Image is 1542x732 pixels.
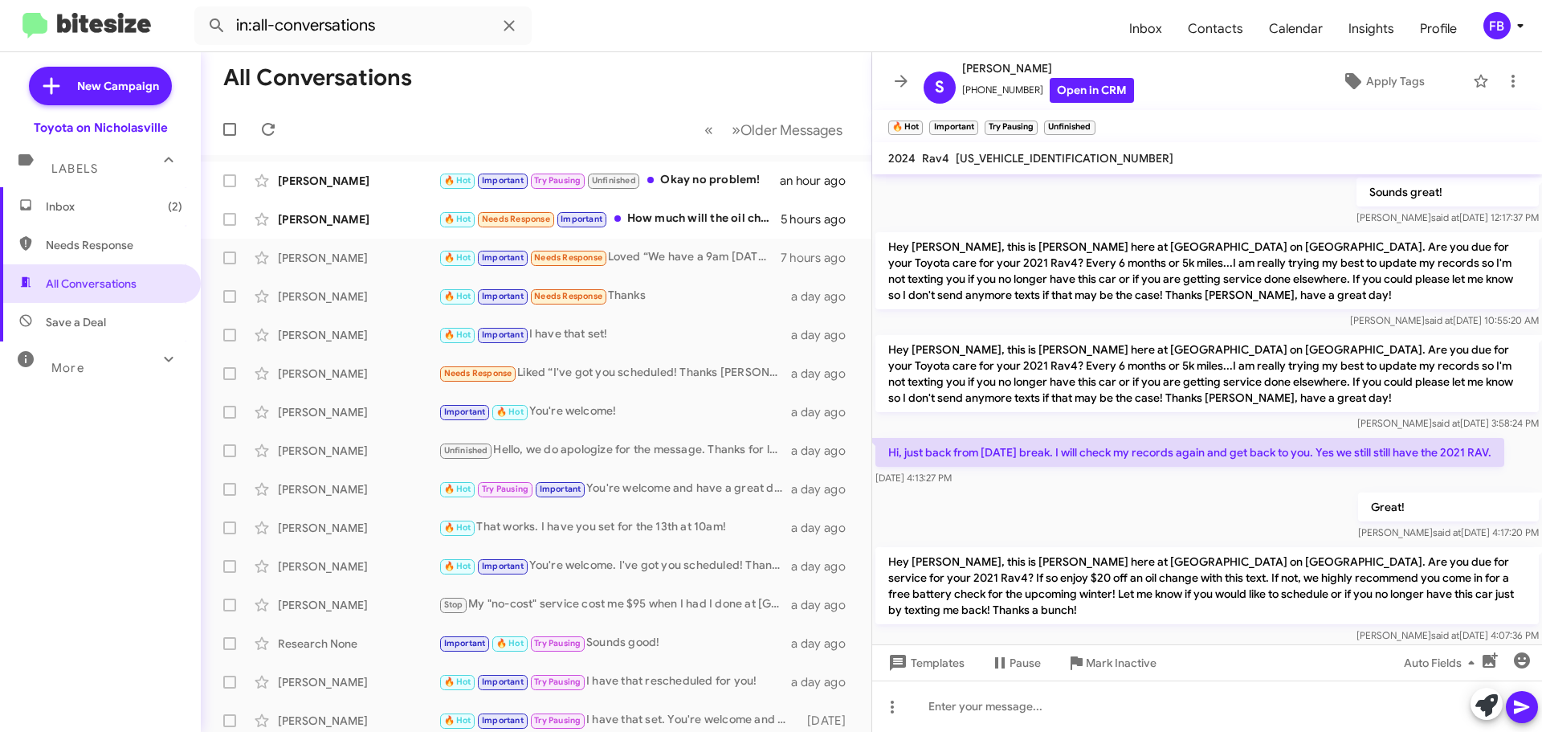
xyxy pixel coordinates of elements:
[223,65,412,91] h1: All Conversations
[1300,67,1465,96] button: Apply Tags
[696,113,852,146] nav: Page navigation example
[561,214,602,224] span: Important
[1407,6,1470,52] a: Profile
[439,210,781,228] div: How much will the oil change cost me when I continue your services.
[444,715,471,726] span: 🔥 Hot
[740,121,842,139] span: Older Messages
[1432,417,1460,429] span: said at
[1256,6,1336,52] a: Calendar
[496,407,524,417] span: 🔥 Hot
[956,151,1173,166] span: [US_VEHICLE_IDENTIFICATION_NUMBER]
[1358,526,1539,538] span: [PERSON_NAME] [DATE] 4:17:20 PM
[51,162,98,176] span: Labels
[482,677,524,687] span: Important
[77,78,159,94] span: New Campaign
[534,638,581,648] span: Try Pausing
[1175,6,1256,52] a: Contacts
[439,325,791,344] div: I have that set!
[278,250,439,266] div: [PERSON_NAME]
[1391,648,1494,677] button: Auto Fields
[444,175,471,186] span: 🔥 Hot
[1116,6,1175,52] span: Inbox
[1358,493,1539,521] p: Great!
[482,715,524,726] span: Important
[962,78,1134,103] span: [PHONE_NUMBER]
[791,636,859,652] div: a day ago
[278,366,439,382] div: [PERSON_NAME]
[875,547,1539,624] p: Hey [PERSON_NAME], this is [PERSON_NAME] here at [GEOGRAPHIC_DATA] on [GEOGRAPHIC_DATA]. Are you ...
[929,121,977,135] small: Important
[534,175,581,186] span: Try Pausing
[444,291,471,301] span: 🔥 Hot
[1044,121,1095,135] small: Unfinished
[444,214,471,224] span: 🔥 Hot
[168,198,182,215] span: (2)
[439,557,791,575] div: You're welcome. I've got you scheduled! Thanks [PERSON_NAME], have a great day!
[444,368,512,378] span: Needs Response
[791,597,859,613] div: a day ago
[1431,211,1459,223] span: said at
[439,248,781,267] div: Loved “We have a 9am [DATE]. I will get that set for you!”
[1350,314,1539,326] span: [PERSON_NAME] [DATE] 10:55:20 AM
[977,648,1054,677] button: Pause
[1483,12,1511,39] div: FB
[439,287,791,305] div: Thanks
[781,211,859,227] div: 5 hours ago
[791,481,859,497] div: a day ago
[278,404,439,420] div: [PERSON_NAME]
[444,252,471,263] span: 🔥 Hot
[439,673,791,691] div: I have that rescheduled for you!
[482,561,524,571] span: Important
[444,484,471,494] span: 🔥 Hot
[1336,6,1407,52] span: Insights
[444,638,486,648] span: Important
[444,445,488,456] span: Unfinished
[791,520,859,536] div: a day ago
[444,522,471,533] span: 🔥 Hot
[278,558,439,575] div: [PERSON_NAME]
[935,75,944,100] span: S
[496,638,524,648] span: 🔥 Hot
[875,438,1504,467] p: Hi, just back from [DATE] break. I will check my records again and get back to you. Yes we still ...
[46,198,182,215] span: Inbox
[791,327,859,343] div: a day ago
[482,175,524,186] span: Important
[885,648,965,677] span: Templates
[439,403,791,421] div: You're welcome!
[1356,178,1539,207] p: Sounds great!
[799,713,859,729] div: [DATE]
[534,291,602,301] span: Needs Response
[278,520,439,536] div: [PERSON_NAME]
[781,250,859,266] div: 7 hours ago
[962,59,1134,78] span: [PERSON_NAME]
[1431,629,1459,641] span: said at
[1054,648,1169,677] button: Mark Inactive
[278,674,439,690] div: [PERSON_NAME]
[46,314,106,330] span: Save a Deal
[888,151,916,166] span: 2024
[439,518,791,537] div: That works. I have you set for the 13th at 10am!
[1470,12,1524,39] button: FB
[439,634,791,652] div: Sounds good!
[534,677,581,687] span: Try Pausing
[46,237,182,253] span: Needs Response
[444,561,471,571] span: 🔥 Hot
[704,120,713,140] span: «
[534,252,602,263] span: Needs Response
[1356,211,1539,223] span: [PERSON_NAME] [DATE] 12:17:37 PM
[1086,648,1156,677] span: Mark Inactive
[1357,417,1539,429] span: [PERSON_NAME] [DATE] 3:58:24 PM
[791,558,859,575] div: a day ago
[51,361,84,375] span: More
[439,480,791,498] div: You're welcome and have a great day!
[482,329,524,340] span: Important
[439,711,799,730] div: I have that set. You're welcome and have a great day!
[34,120,168,136] div: Toyota on Nicholasville
[592,175,636,186] span: Unfinished
[29,67,172,105] a: New Campaign
[46,276,137,292] span: All Conversations
[278,713,439,729] div: [PERSON_NAME]
[278,327,439,343] div: [PERSON_NAME]
[278,636,439,652] div: Research None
